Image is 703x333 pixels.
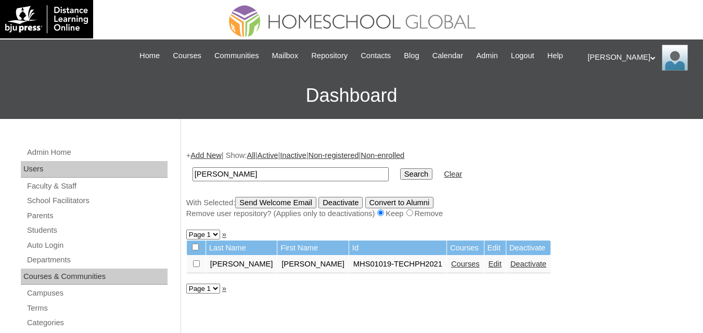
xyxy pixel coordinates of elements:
[168,50,207,62] a: Courses
[139,50,160,62] span: Home
[186,208,693,219] div: Remove user repository? (Applies only to deactivations) Keep Remove
[222,284,226,292] a: »
[272,50,299,62] span: Mailbox
[432,50,463,62] span: Calendar
[277,256,349,273] td: [PERSON_NAME]
[309,151,359,159] a: Non-registered
[547,50,563,62] span: Help
[280,151,306,159] a: Inactive
[489,260,502,268] a: Edit
[587,45,693,71] div: [PERSON_NAME]
[26,209,168,222] a: Parents
[399,50,424,62] a: Blog
[173,50,201,62] span: Courses
[510,260,546,268] a: Deactivate
[190,151,221,159] a: Add New
[267,50,304,62] a: Mailbox
[26,146,168,159] a: Admin Home
[476,50,498,62] span: Admin
[26,224,168,237] a: Students
[26,316,168,329] a: Categories
[214,50,259,62] span: Communities
[186,150,693,219] div: + | Show: | | | |
[349,256,446,273] td: MHS01019-TECHPH2021
[349,241,446,256] td: Id
[404,50,419,62] span: Blog
[306,50,353,62] a: Repository
[471,50,503,62] a: Admin
[186,197,693,219] div: With Selected:
[361,151,404,159] a: Non-enrolled
[258,151,278,159] a: Active
[21,161,168,178] div: Users
[311,50,348,62] span: Repository
[318,197,363,208] input: Deactivate
[26,287,168,300] a: Campuses
[206,256,277,273] td: [PERSON_NAME]
[444,170,462,178] a: Clear
[193,167,389,181] input: Search
[26,239,168,252] a: Auto Login
[361,50,391,62] span: Contacts
[5,72,698,119] h3: Dashboard
[26,302,168,315] a: Terms
[511,50,534,62] span: Logout
[134,50,165,62] a: Home
[542,50,568,62] a: Help
[222,230,226,238] a: »
[506,241,551,256] td: Deactivate
[662,45,688,71] img: Ariane Ebuen
[247,151,255,159] a: All
[26,194,168,207] a: School Facilitators
[447,241,484,256] td: Courses
[209,50,264,62] a: Communities
[365,197,434,208] input: Convert to Alumni
[235,197,316,208] input: Send Welcome Email
[451,260,480,268] a: Courses
[26,254,168,267] a: Departments
[21,269,168,285] div: Courses & Communities
[484,241,506,256] td: Edit
[427,50,468,62] a: Calendar
[400,168,432,180] input: Search
[506,50,540,62] a: Logout
[277,241,349,256] td: First Name
[355,50,396,62] a: Contacts
[206,241,277,256] td: Last Name
[26,180,168,193] a: Faculty & Staff
[5,5,88,33] img: logo-white.png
